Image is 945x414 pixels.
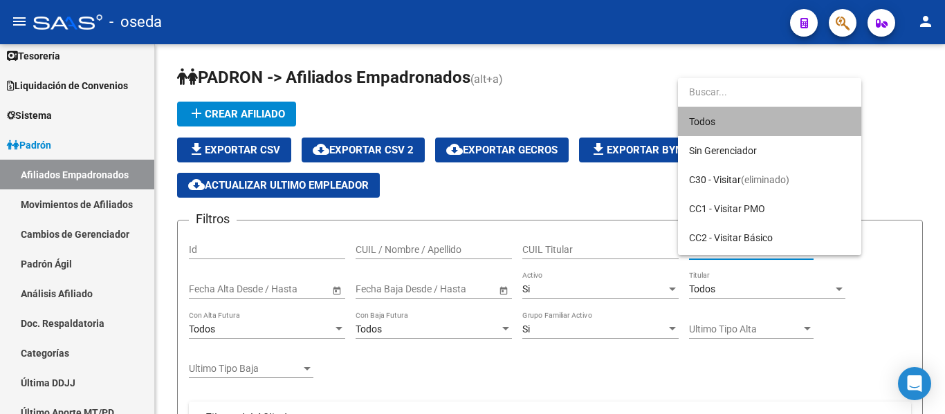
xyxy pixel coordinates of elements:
span: CC1 - Visitar PMO [689,203,765,214]
span: Todos [689,107,850,136]
span: C30 - Visitar [689,174,741,185]
input: dropdown search [678,77,861,106]
span: CC2 - Visitar Básico [689,232,773,243]
div: Open Intercom Messenger [898,367,931,400]
span: (eliminado) [741,174,789,185]
span: Sin Gerenciador [689,145,757,156]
